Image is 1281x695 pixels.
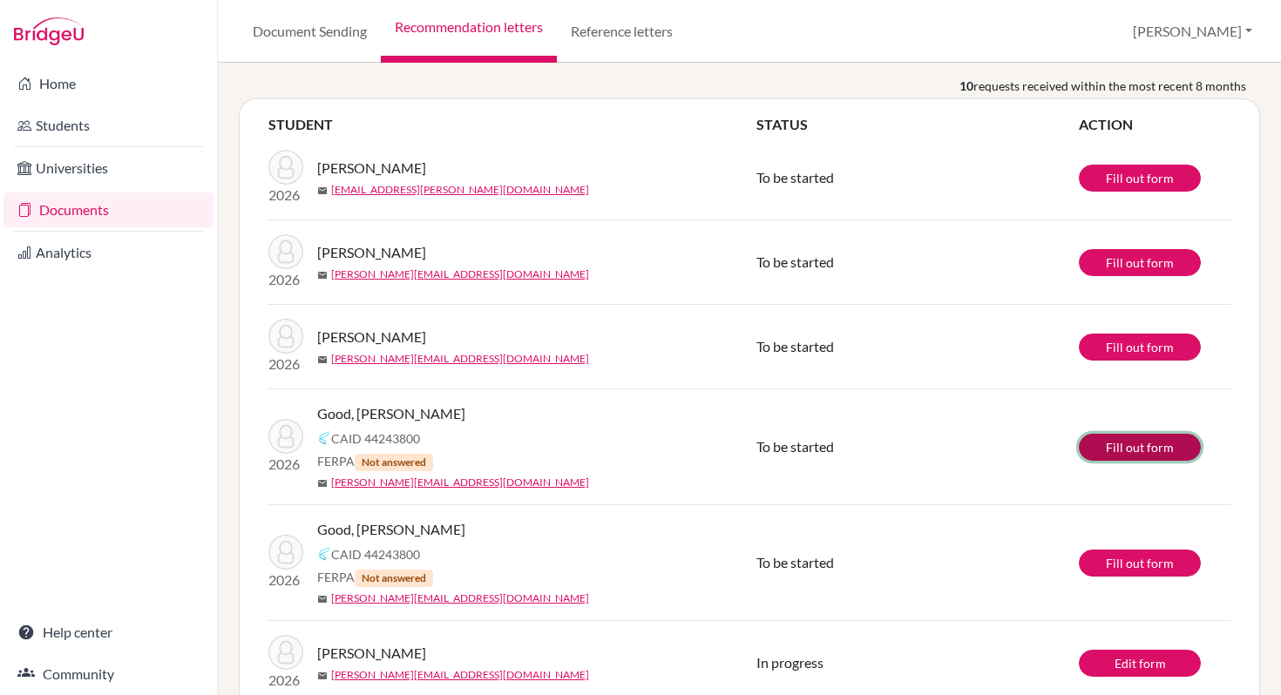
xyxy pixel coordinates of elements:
span: To be started [756,253,834,270]
img: Good, Amalia [268,535,303,570]
img: Coello, Katerina [268,234,303,269]
a: [PERSON_NAME][EMAIL_ADDRESS][DOMAIN_NAME] [331,475,589,490]
b: 10 [959,77,973,95]
a: Home [3,66,213,101]
span: Not answered [355,454,433,471]
a: Fill out form [1079,249,1201,276]
span: Not answered [355,570,433,587]
a: Students [3,108,213,143]
span: To be started [756,554,834,570]
img: Smith, Rhianna [268,150,303,185]
span: mail [317,478,328,489]
p: 2026 [268,570,303,590]
th: STATUS [756,113,1078,136]
span: [PERSON_NAME] [317,242,426,263]
span: To be started [756,338,834,354]
a: [PERSON_NAME][EMAIL_ADDRESS][DOMAIN_NAME] [331,351,589,367]
img: Common App logo [317,431,331,445]
a: Edit form [1079,650,1201,677]
span: mail [317,671,328,681]
span: [PERSON_NAME] [317,643,426,664]
p: 2026 [268,670,303,691]
span: [PERSON_NAME] [317,327,426,347]
a: Analytics [3,235,213,270]
span: [PERSON_NAME] [317,158,426,179]
span: FERPA [317,568,433,587]
span: mail [317,270,328,280]
th: ACTION [1078,113,1231,136]
span: mail [317,186,328,196]
span: mail [317,354,328,365]
span: FERPA [317,452,433,471]
a: Fill out form [1079,334,1201,361]
a: [EMAIL_ADDRESS][PERSON_NAME][DOMAIN_NAME] [331,182,589,198]
a: [PERSON_NAME][EMAIL_ADDRESS][DOMAIN_NAME] [331,667,589,683]
a: Fill out form [1079,434,1201,461]
span: Good, [PERSON_NAME] [317,403,465,424]
span: CAID 44243800 [331,429,420,448]
img: Bridge-U [14,17,84,45]
a: [PERSON_NAME][EMAIL_ADDRESS][DOMAIN_NAME] [331,590,589,606]
p: 2026 [268,354,303,374]
a: Help center [3,615,213,650]
a: Documents [3,192,213,227]
a: Community [3,657,213,692]
p: 2026 [268,269,303,290]
img: Silva, Mateo [268,319,303,354]
img: Good, Amalia [268,419,303,454]
p: 2026 [268,454,303,475]
span: CAID 44243800 [331,545,420,563]
button: [PERSON_NAME] [1125,15,1260,48]
p: 2026 [268,185,303,206]
th: STUDENT [268,113,756,136]
span: Good, [PERSON_NAME] [317,519,465,540]
img: Common App logo [317,547,331,561]
span: requests received within the most recent 8 months [973,77,1246,95]
a: Fill out form [1079,165,1201,192]
span: To be started [756,438,834,455]
img: Scoon, Hannah [268,635,303,670]
span: In progress [756,654,823,671]
a: Fill out form [1079,550,1201,577]
span: mail [317,594,328,604]
a: [PERSON_NAME][EMAIL_ADDRESS][DOMAIN_NAME] [331,267,589,282]
span: To be started [756,169,834,186]
a: Universities [3,151,213,186]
